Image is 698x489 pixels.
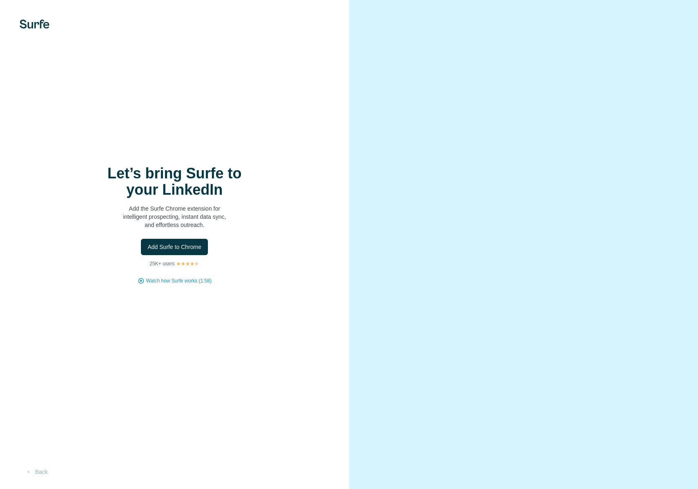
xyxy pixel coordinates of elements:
button: Add Surfe to Chrome [141,239,208,255]
img: Surfe's logo [20,20,49,29]
h1: Let’s bring Surfe to your LinkedIn [93,165,256,198]
img: Rating Stars [176,261,199,266]
p: 25K+ users [149,260,174,267]
span: Add Surfe to Chrome [147,243,201,251]
button: Back [20,465,54,479]
button: Watch how Surfe works (1:58) [146,277,212,285]
p: Add the Surfe Chrome extension for intelligent prospecting, instant data sync, and effortless out... [93,204,256,229]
